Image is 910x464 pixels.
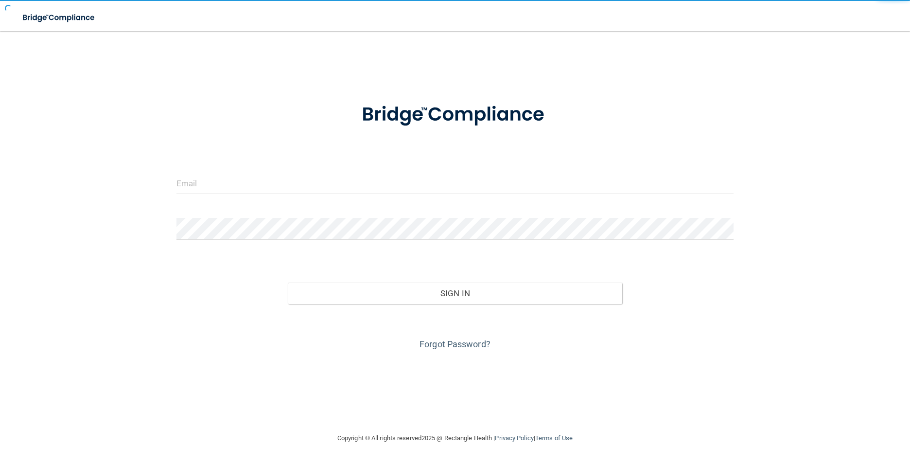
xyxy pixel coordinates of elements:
a: Forgot Password? [420,339,490,349]
input: Email [176,172,734,194]
img: bridge_compliance_login_screen.278c3ca4.svg [342,89,568,140]
div: Copyright © All rights reserved 2025 @ Rectangle Health | | [278,423,632,454]
img: bridge_compliance_login_screen.278c3ca4.svg [15,8,104,28]
a: Terms of Use [535,434,573,442]
button: Sign In [288,283,622,304]
a: Privacy Policy [495,434,533,442]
